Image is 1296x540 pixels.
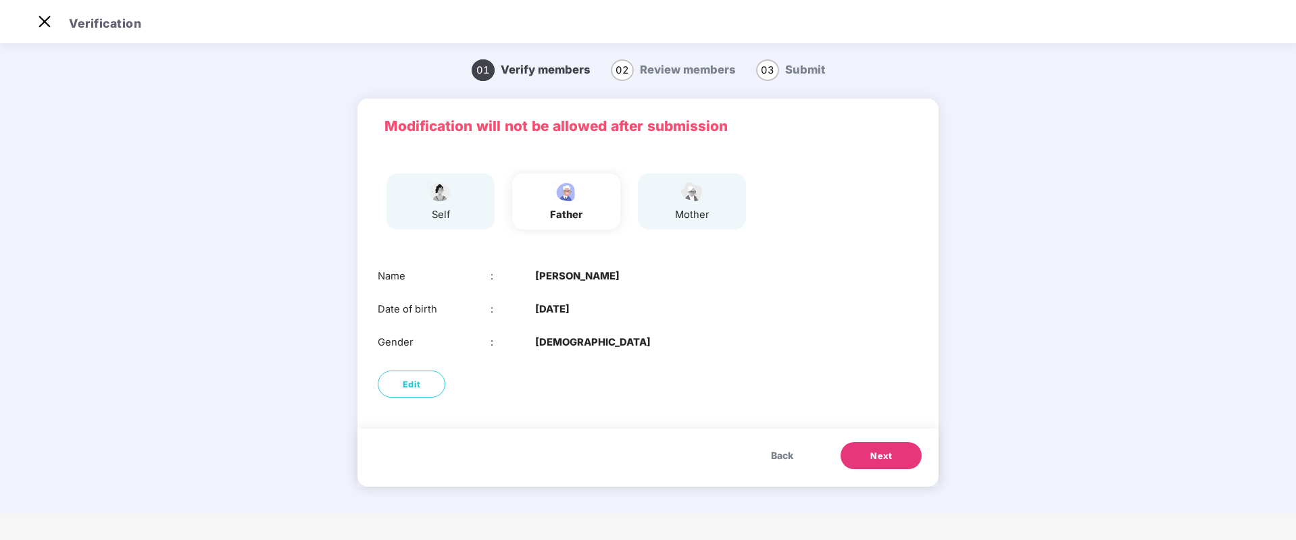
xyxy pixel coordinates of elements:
[611,59,634,81] span: 02
[491,302,536,317] div: :
[403,378,421,391] span: Edit
[756,59,779,81] span: 03
[378,302,491,317] div: Date of birth
[549,207,583,223] div: father
[501,63,591,76] span: Verify members
[535,335,651,350] b: [DEMOGRAPHIC_DATA]
[785,63,825,76] span: Submit
[640,63,736,76] span: Review members
[378,335,491,350] div: Gender
[841,442,922,469] button: Next
[491,269,536,284] div: :
[771,448,793,463] span: Back
[378,371,445,398] button: Edit
[424,207,457,223] div: self
[675,207,709,223] div: mother
[675,180,709,204] img: svg+xml;base64,PHN2ZyB4bWxucz0iaHR0cDovL3d3dy53My5vcmcvMjAwMC9zdmciIHdpZHRoPSI1NCIgaGVpZ2h0PSIzOC...
[535,302,570,317] b: [DATE]
[491,335,536,350] div: :
[424,180,457,204] img: svg+xml;base64,PHN2ZyBpZD0iU3BvdXNlX2ljb24iIHhtbG5zPSJodHRwOi8vd3d3LnczLm9yZy8yMDAwL3N2ZyIgd2lkdG...
[378,269,491,284] div: Name
[757,442,807,469] button: Back
[870,450,892,463] span: Next
[472,59,495,81] span: 01
[549,180,583,204] img: svg+xml;base64,PHN2ZyBpZD0iRmF0aGVyX2ljb24iIHhtbG5zPSJodHRwOi8vd3d3LnczLm9yZy8yMDAwL3N2ZyIgeG1sbn...
[384,115,912,138] p: Modification will not be allowed after submission
[535,269,620,284] b: [PERSON_NAME]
